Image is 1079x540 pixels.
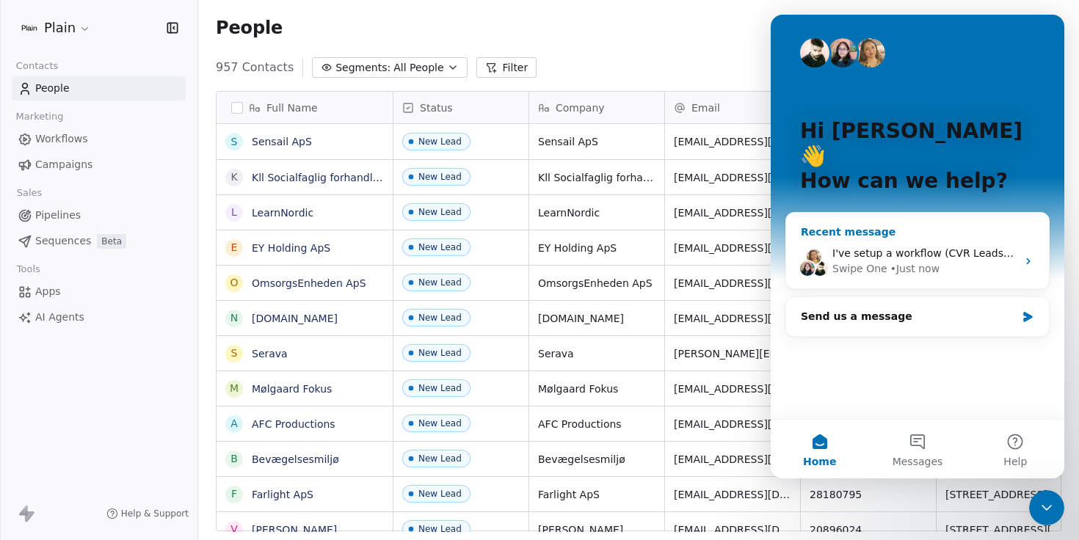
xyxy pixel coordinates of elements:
a: AI Agents [12,305,186,329]
a: Farlight ApS [252,489,313,500]
img: Plain-Logo-Tile.png [21,19,38,37]
a: LearnNordic [252,207,313,219]
a: EY Holding ApS [252,242,330,254]
span: [PERSON_NAME][EMAIL_ADDRESS][DOMAIN_NAME] [674,346,791,361]
a: Serava [252,348,288,360]
span: Marketing [10,106,70,128]
div: New Lead [418,172,462,182]
div: V [230,522,238,537]
span: Serava [538,346,655,361]
div: N [230,310,238,326]
div: B [230,451,238,467]
a: AFC Productions [252,418,335,430]
iframe: Intercom live chat [1029,490,1064,525]
a: Sensail ApS [252,136,312,147]
span: Farlight ApS [538,487,655,502]
span: [STREET_ADDRESS][DATE][PERSON_NAME] [945,522,1063,537]
span: Email [691,101,720,115]
a: Mølgaard Fokus [252,383,332,395]
span: AI Agents [35,310,84,325]
a: Pipelines [12,203,186,227]
span: [PERSON_NAME] [538,522,655,537]
span: [EMAIL_ADDRESS][DOMAIN_NAME] [674,487,791,502]
div: Email [665,92,800,123]
div: Status [393,92,528,123]
div: New Lead [418,418,462,428]
a: Campaigns [12,153,186,177]
div: • Just now [120,247,169,262]
span: 957 Contacts [216,59,294,76]
a: [PERSON_NAME] [252,524,337,536]
span: Home [32,442,65,452]
span: 20896024 [810,522,927,537]
button: Plain [18,15,94,40]
div: M [230,381,239,396]
span: Beta [97,234,126,249]
span: [EMAIL_ADDRESS][DOMAIN_NAME] [674,276,791,291]
div: New Lead [418,207,462,217]
div: Send us a message [15,282,279,322]
span: Plain [44,18,76,37]
span: Full Name [266,101,318,115]
span: AFC Productions [538,417,655,431]
span: [EMAIL_ADDRESS][DOMAIN_NAME] [674,170,791,185]
span: Sales [10,182,48,204]
div: Company [529,92,664,123]
span: Pipelines [35,208,81,223]
div: New Lead [418,453,462,464]
div: Full Name [217,92,393,123]
div: O [230,275,238,291]
div: S [231,134,238,150]
span: Help [233,442,256,452]
span: [EMAIL_ADDRESS][DOMAIN_NAME] [674,452,791,467]
span: 28180795 [810,487,927,502]
div: New Lead [418,242,462,252]
button: Filter [476,57,537,78]
span: Segments: [335,60,390,76]
span: Help & Support [121,508,189,519]
div: E [231,240,238,255]
span: All People [393,60,443,76]
a: [DOMAIN_NAME] [252,313,338,324]
button: Messages [98,405,195,464]
div: Send us a message [30,294,245,310]
span: People [35,81,70,96]
span: Sequences [35,233,91,249]
a: SequencesBeta [12,229,186,253]
div: A [230,416,238,431]
a: Apps [12,280,186,304]
div: New Lead [418,524,462,534]
span: [EMAIL_ADDRESS][DOMAIN_NAME] [674,134,791,149]
span: Workflows [35,131,88,147]
span: Mølgaard Fokus [538,382,655,396]
div: S [231,346,238,361]
span: [EMAIL_ADDRESS][DOMAIN_NAME] [674,241,791,255]
span: Company [556,101,605,115]
a: Workflows [12,127,186,151]
div: New Lead [418,136,462,147]
span: [DOMAIN_NAME] [538,311,655,326]
a: Help & Support [106,508,189,519]
div: New Lead [418,348,462,358]
div: New Lead [418,489,462,499]
div: grid [217,124,393,532]
div: New Lead [418,313,462,323]
span: Bevægelsesmiljø [538,452,655,467]
div: K [230,169,237,185]
span: Kll Socialfaglig forhandling [538,170,655,185]
iframe: Intercom live chat [771,15,1064,478]
span: [EMAIL_ADDRESS][DOMAIN_NAME] [674,205,791,220]
span: [STREET_ADDRESS] [945,487,1063,502]
button: Help [196,405,294,464]
a: OmsorgsEnheden ApS [252,277,366,289]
